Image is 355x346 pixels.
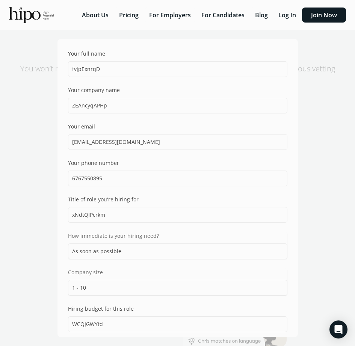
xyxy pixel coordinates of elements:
div: Company size [68,268,287,276]
div: Title of role you're hiring for [68,195,139,203]
div: Hiring budget for this role [68,305,134,313]
a: Log In [274,11,302,19]
button: About Us [77,8,113,23]
div: Your email [68,122,95,130]
button: Log In [274,8,301,23]
a: For Candidates [197,11,251,19]
div: Your phone number [68,159,119,167]
button: For Employers [145,8,195,23]
a: Pricing [115,11,145,19]
a: About Us [77,11,115,19]
div: How immediate is your hiring need? [68,232,287,240]
button: Blog [251,8,272,23]
img: official-logo [9,7,54,23]
div: Your full name [68,50,105,57]
div: Open Intercom Messenger [329,320,347,338]
a: For Employers [145,11,197,19]
button: For Candidates [197,8,249,23]
button: Join Now [302,8,346,23]
div: Your company name [68,86,120,94]
button: Pricing [115,8,143,23]
a: Blog [251,11,274,19]
a: Join Now [302,11,346,19]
